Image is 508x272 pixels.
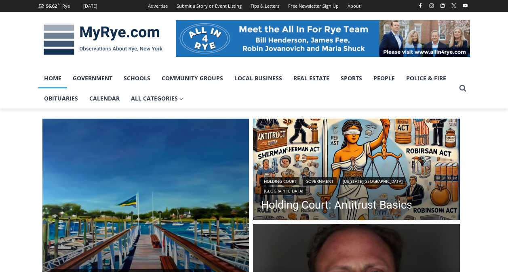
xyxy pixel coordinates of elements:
a: Schools [118,68,156,88]
a: Calendar [84,88,125,109]
a: Police & Fire [400,68,452,88]
img: All in for Rye [176,20,470,56]
nav: Primary Navigation [38,68,455,109]
a: Sports [335,68,368,88]
a: Community Groups [156,68,229,88]
span: 56.62 [46,3,57,9]
div: Rye [62,2,70,10]
a: All Categories [125,88,189,109]
a: Read More Holding Court: Antitrust Basics [253,119,460,222]
a: [GEOGRAPHIC_DATA] [261,187,306,195]
a: People [368,68,400,88]
span: F [58,2,60,6]
a: Facebook [415,1,425,10]
a: [US_STATE][GEOGRAPHIC_DATA] [340,177,405,185]
a: Home [38,68,67,88]
a: Linkedin [438,1,447,10]
img: Holding Court Anti Trust Basics Illustration DALLE 2025-10-14 [253,119,460,222]
button: View Search Form [455,81,470,96]
a: YouTube [460,1,470,10]
div: | | | [261,176,452,195]
a: Government [303,177,337,185]
img: MyRye.com [38,19,168,61]
a: X [449,1,459,10]
a: Government [67,68,118,88]
a: Instagram [427,1,436,10]
a: Obituaries [38,88,84,109]
a: Holding Court [261,177,299,185]
div: [DATE] [83,2,97,10]
a: Holding Court: Antitrust Basics [261,199,452,211]
a: Real Estate [288,68,335,88]
span: All Categories [131,94,183,103]
a: Local Business [229,68,288,88]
